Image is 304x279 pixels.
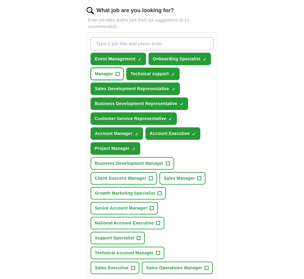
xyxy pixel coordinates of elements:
img: search.png [87,7,94,14]
button: Sales Executive [91,262,139,274]
button: Business Development Representative✓ [91,97,188,110]
button: Sales Manager [159,172,206,185]
button: Sales Operations Manager [142,262,213,274]
span: Business Development Manager [95,160,163,167]
span: National Account Executive [95,220,154,226]
span: ✓ [192,132,196,136]
span: Event Management [95,56,135,62]
span: Business Development Representative [95,101,177,107]
button: Business Development Manager [91,157,174,170]
span: Growth Marketing Specialist [95,190,155,196]
button: Client Success Manager [91,172,157,185]
span: Account Manager [95,130,132,137]
span: ✓ [138,57,141,62]
span: ✓ [169,117,172,122]
span: Technical support [131,71,169,77]
button: Support Specialist [91,232,145,244]
span: Account Executive [150,130,190,137]
span: ✓ [171,72,175,77]
span: ✓ [172,87,175,92]
button: National Account Executive [91,217,164,229]
button: Account Manager✓ [91,127,143,140]
span: Onboarding Specialist [153,56,200,62]
span: Sales Development Representative [95,86,169,92]
span: ✓ [135,132,138,136]
span: Sales Operations Manager [146,265,202,271]
button: Technical Account Manager [91,247,164,259]
span: Manager [95,71,113,77]
button: Technical support✓ [126,68,179,80]
span: ✓ [180,102,184,107]
button: Onboarding Specialist✓ [148,53,211,65]
button: Manager [91,68,124,80]
span: ✓ [132,147,136,151]
span: Customer Service Representative [95,115,166,122]
span: Support Specialist [95,235,134,241]
span: Project Manager [95,145,130,152]
p: Enter job titles and/or pick from our suggestions (6-10 recommended) [87,17,217,30]
span: Sales Executive [95,265,129,271]
input: Type a job title and press enter [91,37,213,50]
button: Growth Marketing Specialist [91,187,166,200]
button: Senior Account Manager [91,202,158,214]
label: What job are you looking for? [96,6,174,15]
span: Sales Manager [164,175,195,182]
button: Project Manager✓ [91,142,140,155]
button: Customer Service Representative✓ [91,112,177,125]
button: Account Executive✓ [145,127,200,140]
span: Client Success Manager [95,175,146,182]
span: Technical Account Manager [95,250,154,256]
span: ✓ [203,57,206,62]
button: Sales Development Representative✓ [91,83,180,95]
button: Event Management✓ [91,53,146,65]
span: Senior Account Manager [95,205,147,211]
